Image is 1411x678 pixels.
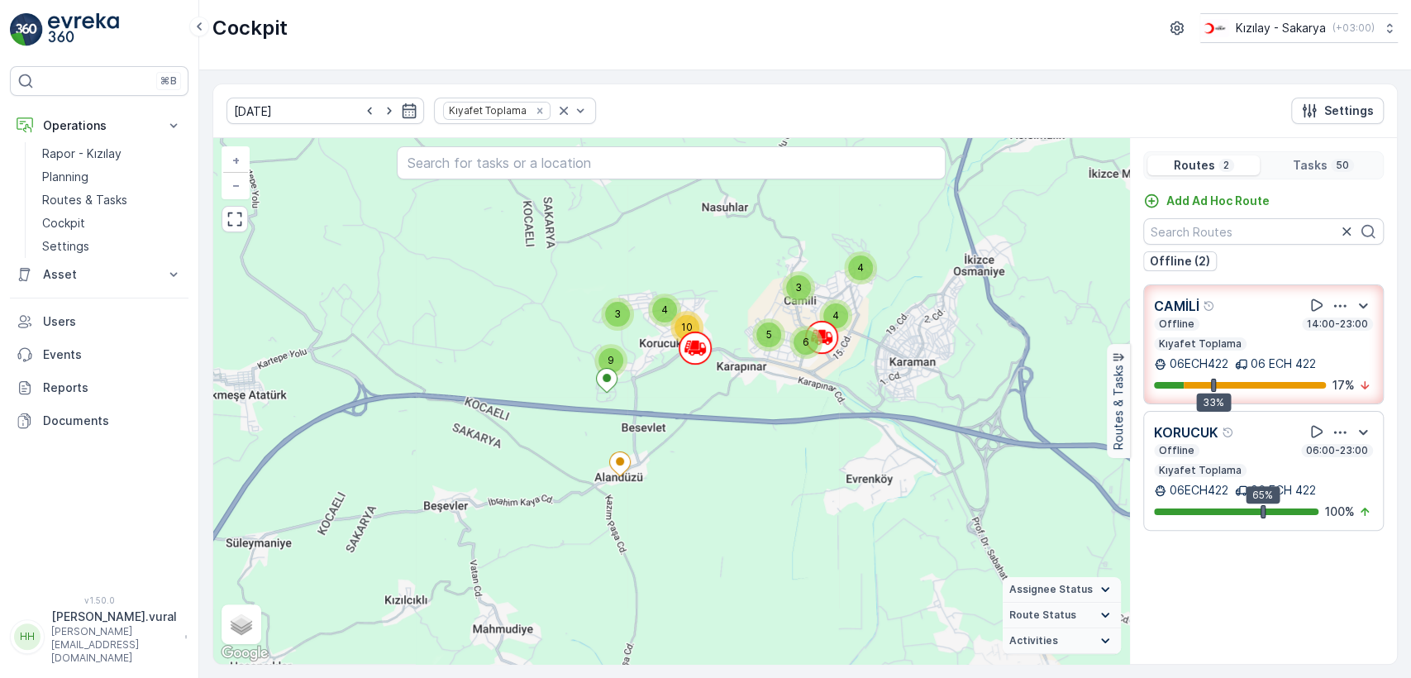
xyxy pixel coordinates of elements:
[844,251,877,284] div: 4
[444,103,529,118] div: Kıyafet Toplama
[1009,609,1076,622] span: Route Status
[10,371,188,404] a: Reports
[782,271,815,304] div: 3
[42,169,88,185] p: Planning
[232,153,240,167] span: +
[10,338,188,371] a: Events
[1157,444,1196,457] p: Offline
[232,178,241,192] span: −
[1203,299,1216,313] div: Help Tooltip Icon
[1143,218,1384,245] input: Search Routes
[1222,159,1231,172] p: 2
[1009,634,1058,647] span: Activities
[766,328,772,341] span: 5
[1143,251,1217,271] button: Offline (2)
[594,344,627,377] div: 9
[832,309,839,322] span: 4
[531,104,549,117] div: Remove Kıyafet Toplama
[1174,157,1215,174] p: Routes
[42,238,89,255] p: Settings
[1170,356,1228,372] p: 06ECH422
[1196,394,1231,412] div: 33%
[819,299,852,332] div: 4
[10,609,188,665] button: HH[PERSON_NAME].vural[PERSON_NAME][EMAIL_ADDRESS][DOMAIN_NAME]
[1222,426,1235,439] div: Help Tooltip Icon
[43,380,182,396] p: Reports
[1009,583,1093,596] span: Assignee Status
[789,326,822,359] div: 6
[1334,159,1351,172] p: 50
[10,305,188,338] a: Users
[43,413,182,429] p: Documents
[1293,157,1328,174] p: Tasks
[10,595,188,605] span: v 1.50.0
[14,623,41,650] div: HH
[397,146,946,179] input: Search for tasks or a location
[217,642,272,664] a: Open this area in Google Maps (opens a new window)
[226,98,424,124] input: dd/mm/yyyy
[752,318,785,351] div: 5
[223,606,260,642] a: Layers
[1003,577,1121,603] summary: Assignee Status
[217,642,272,664] img: Google
[1150,253,1210,270] p: Offline (2)
[10,13,43,46] img: logo
[36,189,188,212] a: Routes & Tasks
[803,336,809,348] span: 6
[160,74,177,88] p: ⌘B
[1332,21,1375,35] p: ( +03:00 )
[1157,318,1196,331] p: Offline
[212,15,288,41] p: Cockpit
[1251,482,1316,499] p: 06 ECH 422
[10,258,188,291] button: Asset
[1291,98,1384,124] button: Settings
[43,266,155,283] p: Asset
[223,173,248,198] a: Zoom Out
[681,321,693,333] span: 10
[51,609,177,625] p: [PERSON_NAME].vural
[661,303,668,316] span: 4
[42,192,127,208] p: Routes & Tasks
[1200,13,1398,43] button: Kızılay - Sakarya(+03:00)
[1324,103,1374,119] p: Settings
[1003,603,1121,628] summary: Route Status
[670,311,703,344] div: 10
[1200,19,1229,37] img: k%C4%B1z%C4%B1lay_DTAvauz.png
[1332,377,1355,394] p: 17 %
[1154,296,1199,316] p: CAMİLİ
[1003,628,1121,654] summary: Activities
[614,308,621,320] span: 3
[43,346,182,363] p: Events
[1251,356,1316,372] p: 06 ECH 422
[1246,486,1280,504] div: 65%
[36,165,188,189] a: Planning
[795,281,802,294] span: 3
[608,354,614,366] span: 9
[36,212,188,235] a: Cockpit
[10,109,188,142] button: Operations
[42,146,122,162] p: Rapor - Kızılay
[601,298,634,331] div: 3
[1157,464,1243,477] p: Kıyafet Toplama
[1110,365,1127,451] p: Routes & Tasks
[1305,318,1370,331] p: 14:00-23:00
[1325,504,1355,520] p: 100 %
[42,215,85,232] p: Cockpit
[43,313,182,330] p: Users
[223,148,248,173] a: Zoom In
[1157,337,1243,351] p: Kıyafet Toplama
[1154,423,1218,442] p: KORUCUK
[1236,20,1326,36] p: Kızılay - Sakarya
[1166,193,1270,209] p: Add Ad Hoc Route
[36,235,188,258] a: Settings
[1143,193,1270,209] a: Add Ad Hoc Route
[36,142,188,165] a: Rapor - Kızılay
[51,625,177,665] p: [PERSON_NAME][EMAIL_ADDRESS][DOMAIN_NAME]
[648,294,681,327] div: 4
[10,404,188,437] a: Documents
[857,261,864,274] span: 4
[43,117,155,134] p: Operations
[48,13,119,46] img: logo_light-DOdMpM7g.png
[1304,444,1370,457] p: 06:00-23:00
[1170,482,1228,499] p: 06ECH422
